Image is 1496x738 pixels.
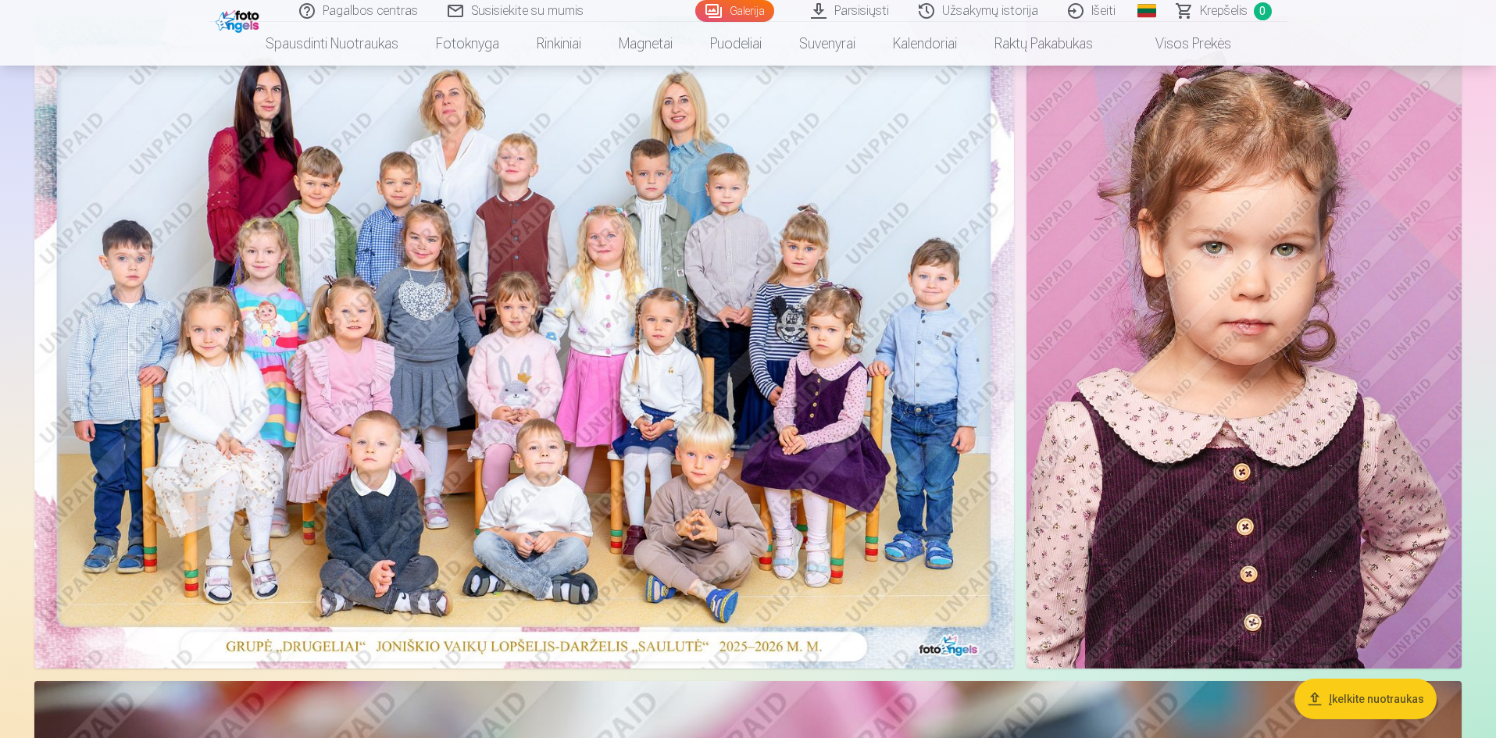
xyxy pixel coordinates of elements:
[1254,2,1272,20] span: 0
[780,22,874,66] a: Suvenyrai
[417,22,518,66] a: Fotoknyga
[874,22,976,66] a: Kalendoriai
[976,22,1112,66] a: Raktų pakabukas
[518,22,600,66] a: Rinkiniai
[1294,679,1437,719] button: Įkelkite nuotraukas
[247,22,417,66] a: Spausdinti nuotraukas
[216,6,263,33] img: /fa2
[1112,22,1250,66] a: Visos prekės
[600,22,691,66] a: Magnetai
[1200,2,1248,20] span: Krepšelis
[691,22,780,66] a: Puodeliai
